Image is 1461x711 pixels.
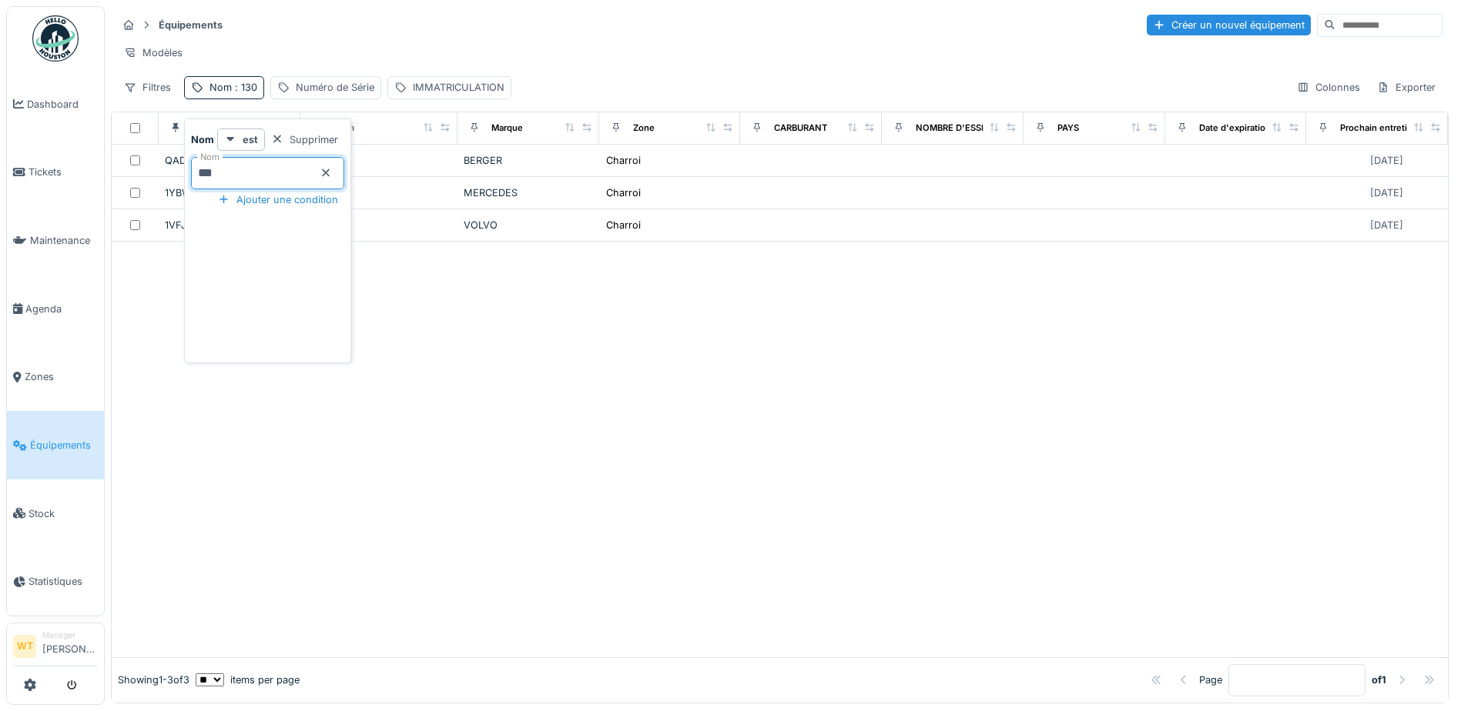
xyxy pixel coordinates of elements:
[25,369,98,384] span: Zones
[42,629,98,641] div: Manager
[118,673,189,687] div: Showing 1 - 3 of 3
[464,185,593,200] div: MERCEDES
[212,189,344,210] div: Ajouter une condition
[28,506,98,521] span: Stock
[1057,122,1079,135] div: PAYS
[25,302,98,316] span: Agenda
[165,218,293,232] div: 1VFJ310
[32,15,79,62] img: Badge_color-CXgf-gQk.svg
[1199,122,1271,135] div: Date d'expiration
[232,82,257,93] span: : 130
[464,153,593,168] div: BERGER
[491,122,523,135] div: Marque
[191,132,214,147] strong: Nom
[1290,76,1367,98] div: Colonnes
[13,635,36,658] li: WT
[152,18,229,32] strong: Équipements
[916,122,995,135] div: NOMBRE D'ESSIEU
[606,218,641,232] div: Charroi
[27,97,98,112] span: Dashboard
[28,165,98,179] span: Tickets
[165,153,293,168] div: QADR221
[413,80,504,95] div: IMMATRICULATION
[243,132,258,147] strong: est
[1370,218,1403,232] div: [DATE]
[165,185,293,200] div: 1YBW468
[1340,122,1418,135] div: Prochain entretien
[606,153,641,168] div: Charroi
[1370,76,1443,98] div: Exporter
[606,185,641,200] div: Charroi
[117,42,189,64] div: Modèles
[1199,673,1222,687] div: Page
[296,80,374,95] div: Numéro de Série
[464,218,593,232] div: VOLVO
[197,151,223,164] label: Nom
[1370,185,1403,200] div: [DATE]
[633,122,655,135] div: Zone
[30,438,98,452] span: Équipements
[117,76,178,98] div: Filtres
[28,574,98,589] span: Statistiques
[196,673,300,687] div: items per page
[1370,153,1403,168] div: [DATE]
[1147,15,1311,35] div: Créer un nouvel équipement
[265,129,344,150] div: Supprimer
[1372,673,1386,687] strong: of 1
[42,629,98,663] li: [PERSON_NAME]
[774,122,827,135] div: CARBURANT
[209,80,257,95] div: Nom
[30,233,98,248] span: Maintenance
